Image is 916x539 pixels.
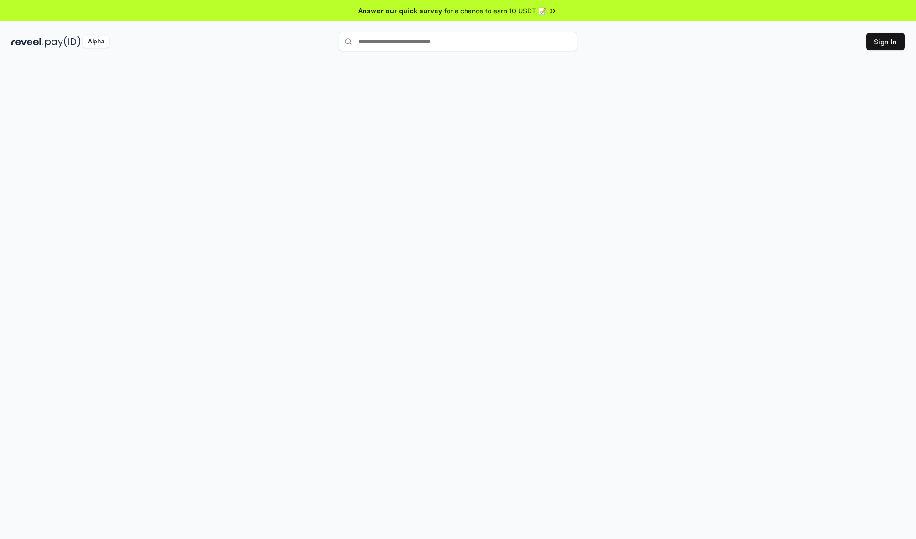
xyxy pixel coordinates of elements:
span: Answer our quick survey [358,6,442,16]
img: pay_id [45,36,81,48]
img: reveel_dark [11,36,43,48]
button: Sign In [866,33,905,50]
span: for a chance to earn 10 USDT 📝 [444,6,546,16]
div: Alpha [83,36,109,48]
